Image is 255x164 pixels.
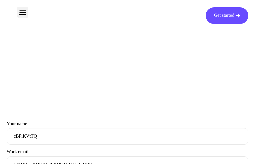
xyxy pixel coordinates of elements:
input: Your name [7,128,248,145]
label: Your name [7,121,248,145]
a: Get started [206,7,248,24]
span: Get started [214,13,234,18]
div: Menu Toggle [17,7,28,18]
